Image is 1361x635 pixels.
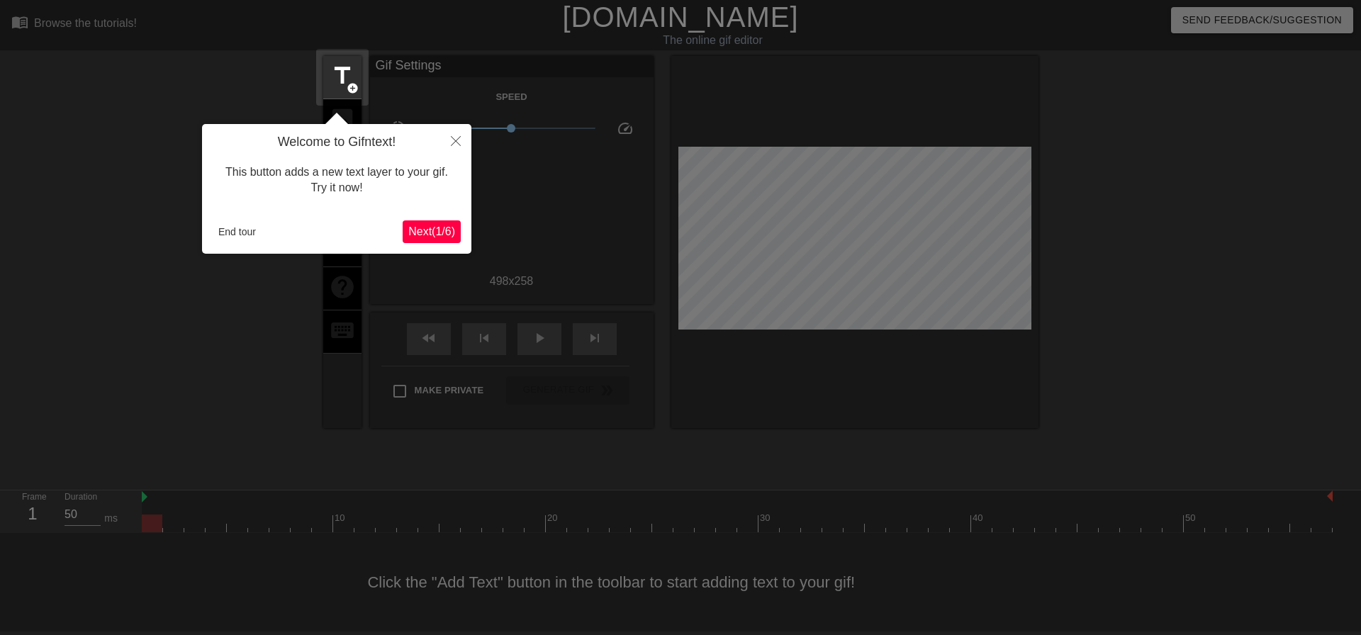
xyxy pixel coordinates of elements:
h4: Welcome to Gifntext! [213,135,461,150]
button: Next [403,220,461,243]
button: End tour [213,221,262,242]
div: This button adds a new text layer to your gif. Try it now! [213,150,461,210]
button: Close [440,124,471,157]
span: Next ( 1 / 6 ) [408,225,455,237]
